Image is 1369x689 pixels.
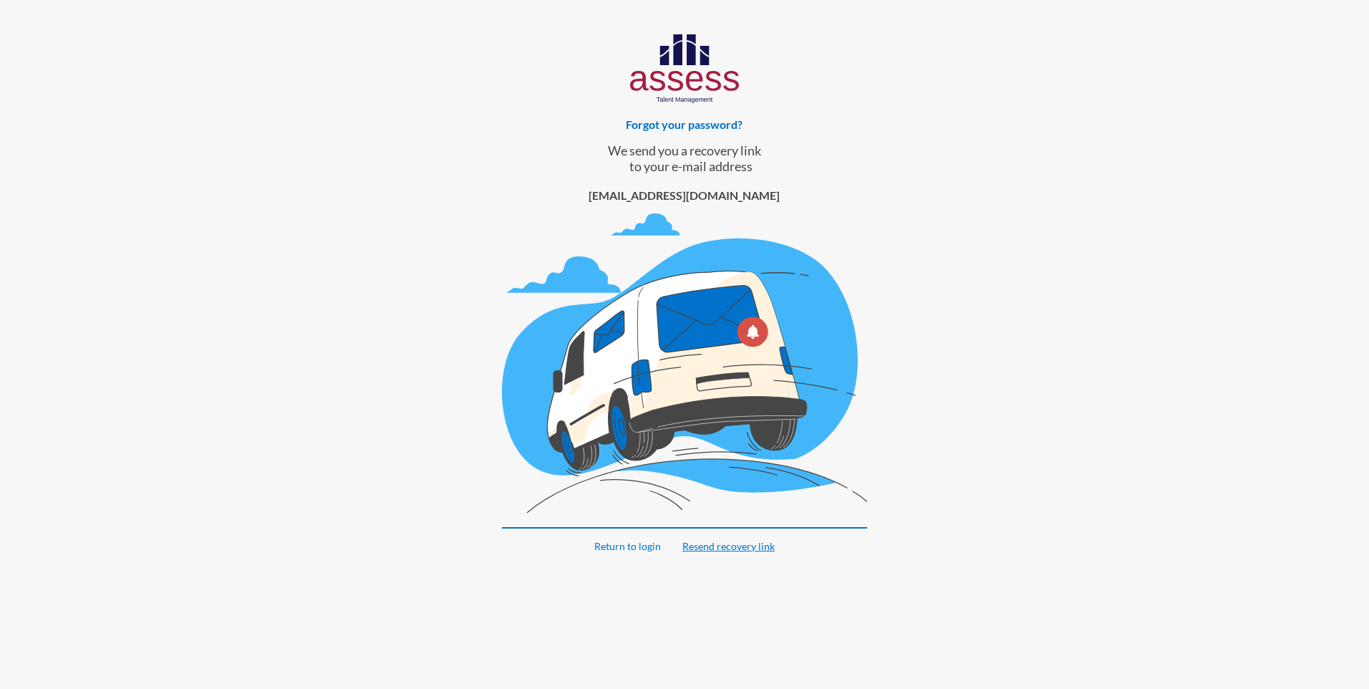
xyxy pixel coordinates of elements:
a: Resend recovery link [682,540,775,552]
p: [EMAIL_ADDRESS][DOMAIN_NAME] [502,188,866,202]
p: Forgot your password? [490,117,878,131]
img: AssessLogoo.svg [630,34,740,103]
a: Return to login [594,540,661,552]
img: emailsent.svg [502,213,866,513]
pre: We send you a recovery link to your e-mail address [490,143,878,174]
